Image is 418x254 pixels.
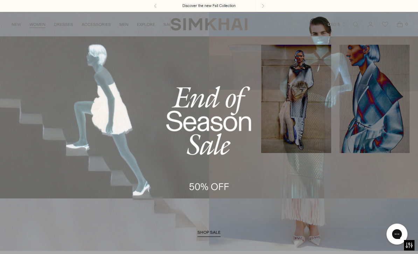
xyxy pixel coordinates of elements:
a: NEW [12,17,21,32]
a: Discover the new Fall Collection [182,3,236,9]
a: WOMEN [29,17,46,32]
a: Wishlist [378,17,392,31]
span: 0 [403,21,410,27]
a: EXPLORE [137,17,155,32]
a: SALE [163,17,174,32]
iframe: Gorgias live chat messenger [383,221,411,247]
button: USD $ [328,17,346,32]
a: Open search modal [349,17,363,31]
a: ACCESSORIES [82,17,111,32]
a: Go to the account page [363,17,377,31]
a: SIMKHAI [170,17,248,31]
a: MEN [119,17,128,32]
a: DRESSES [54,17,73,32]
a: Open cart modal [393,17,407,31]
